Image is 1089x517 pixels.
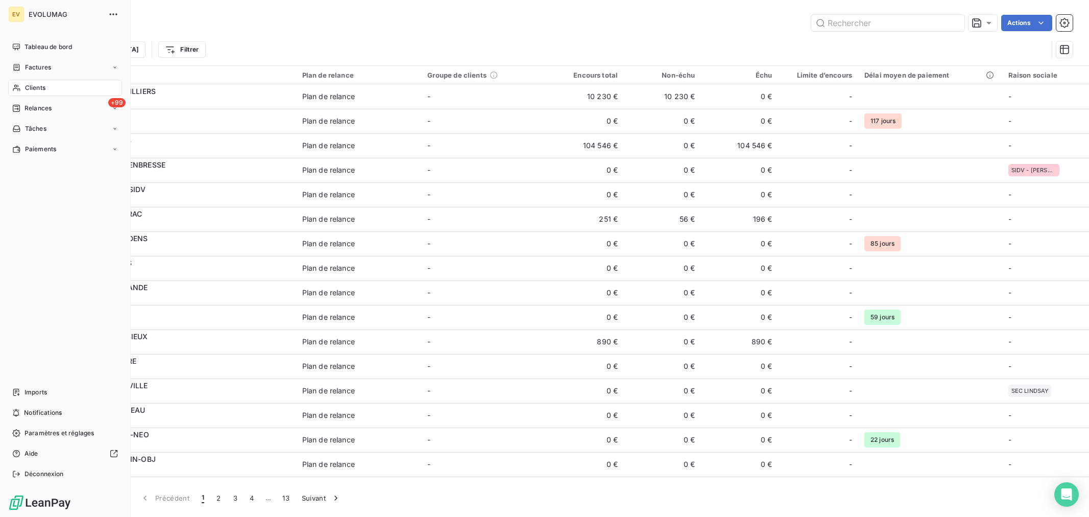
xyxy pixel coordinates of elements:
[624,379,701,403] td: 0 €
[8,100,122,116] a: +99Relances
[864,432,900,448] span: 22 jours
[1008,288,1011,297] span: -
[701,403,778,428] td: 0 €
[849,312,852,322] span: -
[547,231,624,256] td: 0 €
[8,425,122,441] a: Paramètres et réglages
[1008,239,1011,248] span: -
[1008,435,1011,444] span: -
[701,256,778,280] td: 0 €
[427,141,430,150] span: -
[547,256,624,280] td: 0 €
[1008,116,1011,125] span: -
[624,305,701,330] td: 0 €
[624,109,701,133] td: 0 €
[70,219,290,229] span: 00011867
[849,239,852,249] span: -
[624,428,701,452] td: 0 €
[849,214,852,224] span: -
[134,487,196,509] button: Précédent
[302,116,355,126] div: Plan de relance
[849,337,852,347] span: -
[427,215,430,223] span: -
[547,452,624,477] td: 0 €
[70,195,290,205] span: 00012970
[202,493,204,503] span: 1
[701,354,778,379] td: 0 €
[8,6,25,22] div: EV
[547,330,624,354] td: 890 €
[260,490,276,506] span: …
[70,415,290,426] span: 00001222
[427,386,430,395] span: -
[849,288,852,298] span: -
[302,361,355,371] div: Plan de relance
[1008,460,1011,468] span: -
[427,288,430,297] span: -
[701,428,778,452] td: 0 €
[302,263,355,273] div: Plan de relance
[701,182,778,207] td: 0 €
[849,165,852,175] span: -
[624,158,701,182] td: 0 €
[427,166,430,174] span: -
[25,145,56,154] span: Paiements
[624,133,701,158] td: 0 €
[1011,167,1056,173] span: SIDV - [PERSON_NAME]
[630,71,695,79] div: Non-échu
[427,362,430,370] span: -
[864,236,901,251] span: 85 jours
[547,84,624,109] td: 10 230 €
[547,158,624,182] td: 0 €
[302,71,416,79] div: Plan de relance
[8,80,122,96] a: Clients
[296,487,347,509] button: Suivant
[70,121,290,131] span: 00013350
[70,317,290,327] span: 00013549
[624,477,701,501] td: 0 €
[849,386,852,396] span: -
[811,15,964,31] input: Rechercher
[701,84,778,109] td: 0 €
[108,98,126,107] span: +99
[196,487,210,509] button: 1
[8,121,122,137] a: Tâches
[70,146,290,156] span: 00013391
[70,268,290,278] span: 00003633
[302,386,355,396] div: Plan de relance
[8,495,71,511] img: Logo LeanPay
[864,71,996,79] div: Délai moyen de paiement
[70,293,290,303] span: 00000642
[427,460,430,468] span: -
[8,141,122,157] a: Paiements
[25,388,47,397] span: Imports
[302,288,355,298] div: Plan de relance
[624,330,701,354] td: 0 €
[624,403,701,428] td: 0 €
[849,459,852,469] span: -
[1008,337,1011,346] span: -
[624,231,701,256] td: 0 €
[1011,388,1049,394] span: SEC LINDSAY
[547,477,624,501] td: 0 €
[25,42,72,52] span: Tableau de bord
[302,214,355,224] div: Plan de relance
[427,71,487,79] span: Groupe de clients
[427,313,430,321] span: -
[70,342,290,352] span: 00003068
[1008,190,1011,199] span: -
[849,410,852,420] span: -
[1001,15,1052,31] button: Actions
[864,113,902,129] span: 117 jours
[1008,362,1011,370] span: -
[547,207,624,231] td: 251 €
[70,244,290,254] span: 00013328
[25,104,52,113] span: Relances
[547,428,624,452] td: 0 €
[8,384,122,401] a: Imports
[624,182,701,207] td: 0 €
[1008,264,1011,272] span: -
[25,429,94,438] span: Paramètres et réglages
[547,133,624,158] td: 104 546 €
[70,440,290,450] span: 00013603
